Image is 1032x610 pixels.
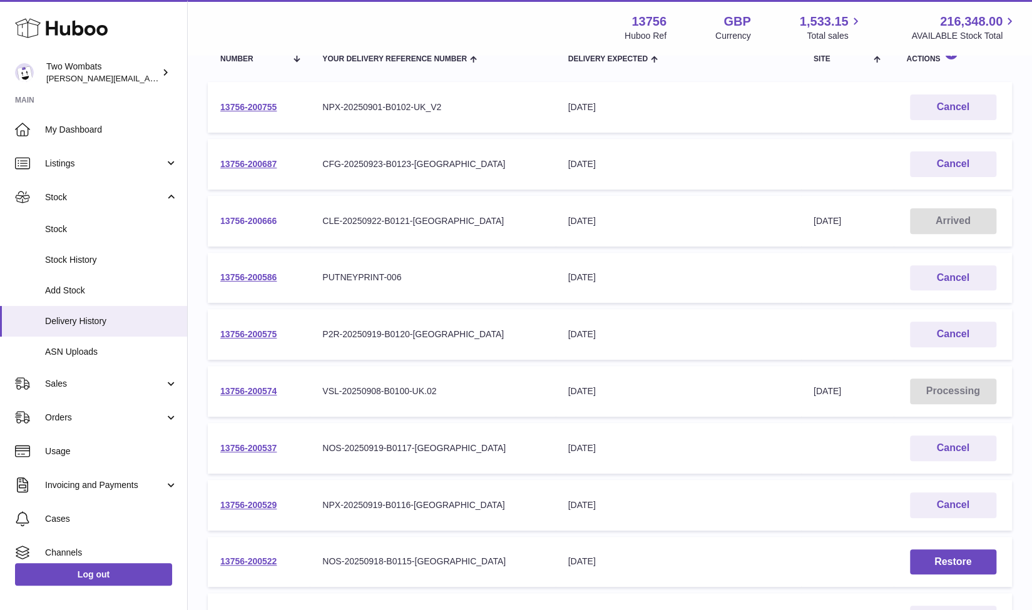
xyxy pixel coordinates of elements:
span: My Dashboard [45,124,178,136]
a: 13756-200537 [220,443,277,453]
span: Invoicing and Payments [45,479,165,491]
div: [DATE] [568,442,789,454]
a: 13756-200522 [220,556,277,566]
div: [DATE] [568,328,789,340]
span: Listings [45,158,165,170]
a: 13756-200575 [220,329,277,339]
span: Channels [45,547,178,559]
div: Currency [715,30,751,42]
div: [DATE] [568,215,789,227]
span: Your Delivery Reference Number [322,55,467,63]
a: 13756-200586 [220,272,277,282]
a: 13756-200529 [220,500,277,510]
span: AVAILABLE Stock Total [911,30,1017,42]
button: Cancel [910,265,996,291]
span: Cases [45,513,178,525]
div: Two Wombats [46,61,159,84]
div: P2R-20250919-B0120-[GEOGRAPHIC_DATA] [322,328,543,340]
span: Received to Site [814,47,871,63]
span: Stock History [45,254,178,266]
a: 13756-200687 [220,159,277,169]
button: Cancel [910,151,996,177]
strong: GBP [723,13,750,30]
button: Cancel [910,94,996,120]
img: alan@twowombats.com [15,63,34,82]
div: [DATE] [568,499,789,511]
span: [PERSON_NAME][EMAIL_ADDRESS][DOMAIN_NAME] [46,73,251,83]
button: Cancel [910,322,996,347]
span: 216,348.00 [940,13,1003,30]
span: Add Stock [45,285,178,297]
a: 13756-200755 [220,102,277,112]
span: [DATE] [814,216,841,226]
a: 13756-200574 [220,386,277,396]
div: [DATE] [568,101,789,113]
span: Delivery Expected [568,55,648,63]
div: PUTNEYPRINT-006 [322,272,543,283]
span: 1,533.15 [800,13,849,30]
a: 1,533.15 Total sales [800,13,863,42]
button: Cancel [910,435,996,461]
span: Sales [45,378,165,390]
span: Stock [45,223,178,235]
span: Total sales [807,30,862,42]
div: [DATE] [568,158,789,170]
span: ASN Uploads [45,346,178,358]
span: [DATE] [814,386,841,396]
a: 216,348.00 AVAILABLE Stock Total [911,13,1017,42]
button: Restore [910,549,996,575]
div: CFG-20250923-B0123-[GEOGRAPHIC_DATA] [322,158,543,170]
div: NOS-20250919-B0117-[GEOGRAPHIC_DATA] [322,442,543,454]
div: [DATE] [568,385,789,397]
strong: 13756 [631,13,667,30]
div: Huboo Ref [625,30,667,42]
div: VSL-20250908-B0100-UK.02 [322,385,543,397]
div: [DATE] [568,272,789,283]
span: Usage [45,445,178,457]
div: NPX-20250901-B0102-UK_V2 [322,101,543,113]
div: NPX-20250919-B0116-[GEOGRAPHIC_DATA] [322,499,543,511]
span: Delivery History [45,315,178,327]
div: CLE-20250922-B0121-[GEOGRAPHIC_DATA] [322,215,543,227]
span: Orders [45,412,165,424]
a: 13756-200666 [220,216,277,226]
span: Stock [45,191,165,203]
div: [DATE] [568,556,789,567]
button: Cancel [910,492,996,518]
div: NOS-20250918-B0115-[GEOGRAPHIC_DATA] [322,556,543,567]
a: Log out [15,563,172,586]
